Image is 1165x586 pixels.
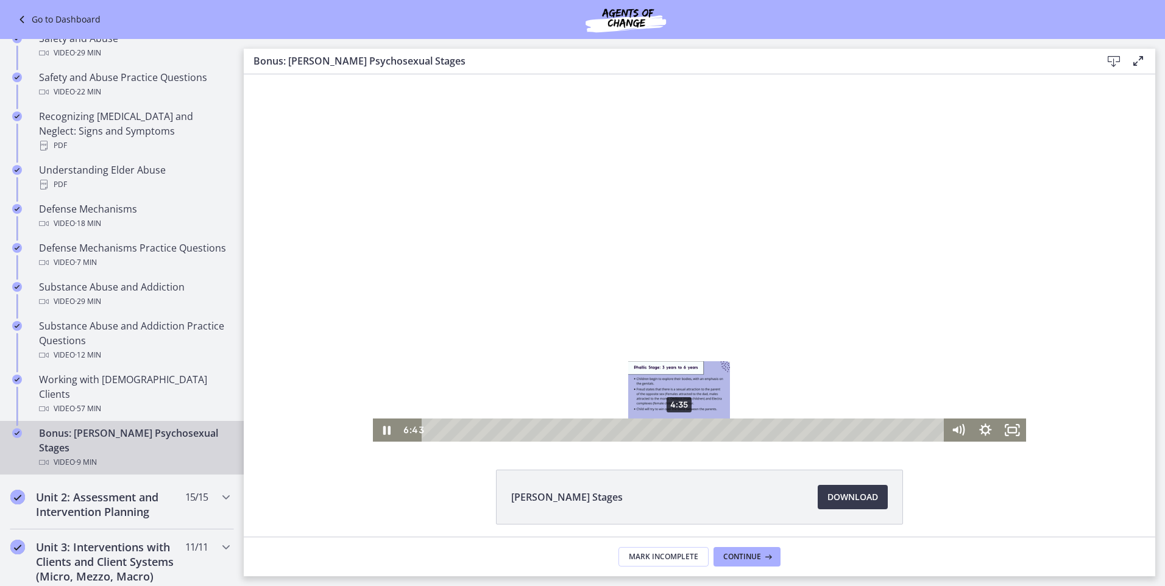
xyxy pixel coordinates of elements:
[39,401,229,416] div: Video
[39,163,229,192] div: Understanding Elder Abuse
[39,31,229,60] div: Safety and Abuse
[185,540,208,554] span: 11 / 11
[39,85,229,99] div: Video
[827,490,878,504] span: Download
[755,344,782,367] button: Fullscreen
[253,54,1082,68] h3: Bonus: [PERSON_NAME] Psychosexual Stages
[39,177,229,192] div: PDF
[244,74,1155,442] iframe: Video Lesson
[39,426,229,470] div: Bonus: [PERSON_NAME] Psychosexual Stages
[39,46,229,60] div: Video
[15,12,101,27] a: Go to Dashboard
[39,138,229,153] div: PDF
[818,485,888,509] a: Download
[39,294,229,309] div: Video
[36,490,185,519] h2: Unit 2: Assessment and Intervention Planning
[39,372,229,416] div: Working with [DEMOGRAPHIC_DATA] Clients
[12,111,22,121] i: Completed
[714,547,781,567] button: Continue
[728,344,756,367] button: Show settings menu
[75,85,101,99] span: · 22 min
[39,216,229,231] div: Video
[39,109,229,153] div: Recognizing [MEDICAL_DATA] and Neglect: Signs and Symptoms
[39,455,229,470] div: Video
[511,490,623,504] span: [PERSON_NAME] Stages
[10,540,25,554] i: Completed
[12,165,22,175] i: Completed
[12,72,22,82] i: Completed
[75,255,97,270] span: · 7 min
[12,321,22,331] i: Completed
[10,490,25,504] i: Completed
[701,344,728,367] button: Mute
[12,243,22,253] i: Completed
[39,280,229,309] div: Substance Abuse and Addiction
[12,282,22,292] i: Completed
[553,5,699,34] img: Agents of Change
[75,46,101,60] span: · 29 min
[39,255,229,270] div: Video
[75,294,101,309] span: · 29 min
[36,540,185,584] h2: Unit 3: Interventions with Clients and Client Systems (Micro, Mezzo, Macro)
[39,319,229,362] div: Substance Abuse and Addiction Practice Questions
[39,202,229,231] div: Defense Mechanisms
[618,547,709,567] button: Mark Incomplete
[12,428,22,438] i: Completed
[75,348,101,362] span: · 12 min
[39,348,229,362] div: Video
[629,552,698,562] span: Mark Incomplete
[39,241,229,270] div: Defense Mechanisms Practice Questions
[12,204,22,214] i: Completed
[185,490,208,504] span: 15 / 15
[39,70,229,99] div: Safety and Abuse Practice Questions
[75,455,97,470] span: · 9 min
[75,216,101,231] span: · 18 min
[75,401,101,416] span: · 57 min
[723,552,761,562] span: Continue
[12,375,22,384] i: Completed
